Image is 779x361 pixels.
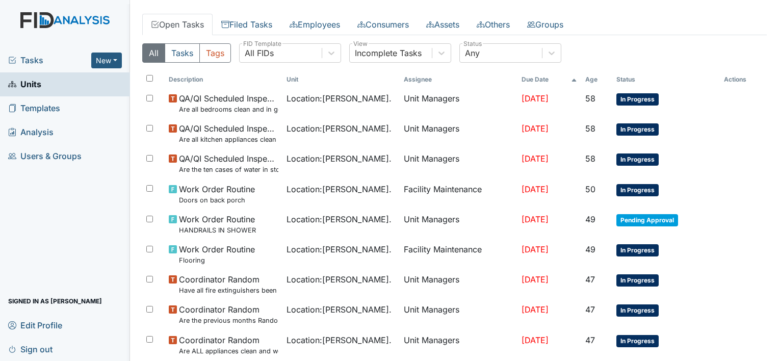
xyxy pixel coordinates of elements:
[8,124,54,140] span: Analysis
[8,341,53,357] span: Sign out
[517,71,581,88] th: Toggle SortBy
[179,316,278,325] small: Are the previous months Random Inspections completed?
[282,71,400,88] th: Toggle SortBy
[585,214,595,224] span: 49
[616,93,659,106] span: In Progress
[518,14,572,35] a: Groups
[468,14,518,35] a: Others
[585,304,595,315] span: 47
[400,179,517,209] td: Facility Maintenance
[179,195,255,205] small: Doors on back porch
[616,335,659,347] span: In Progress
[522,93,549,104] span: [DATE]
[179,346,278,356] small: Are ALL appliances clean and working properly?
[616,274,659,287] span: In Progress
[281,14,349,35] a: Employees
[179,255,255,265] small: Flooring
[8,293,102,309] span: Signed in as [PERSON_NAME]
[522,123,549,134] span: [DATE]
[142,43,231,63] div: Type filter
[585,335,595,345] span: 47
[179,92,278,114] span: QA/QI Scheduled Inspection Are all bedrooms clean and in good repair?
[522,214,549,224] span: [DATE]
[400,118,517,148] td: Unit Managers
[616,184,659,196] span: In Progress
[179,105,278,114] small: Are all bedrooms clean and in good repair?
[585,123,595,134] span: 58
[400,239,517,269] td: Facility Maintenance
[245,47,274,59] div: All FIDs
[400,148,517,178] td: Unit Managers
[522,335,549,345] span: [DATE]
[287,122,392,135] span: Location : [PERSON_NAME].
[522,274,549,285] span: [DATE]
[400,269,517,299] td: Unit Managers
[522,244,549,254] span: [DATE]
[8,76,41,92] span: Units
[400,71,517,88] th: Assignee
[142,14,213,35] a: Open Tasks
[179,225,256,235] small: HANDRAILS IN SHOWER
[616,123,659,136] span: In Progress
[8,100,60,116] span: Templates
[179,135,278,144] small: Are all kitchen appliances clean and working properly?
[8,317,62,333] span: Edit Profile
[585,184,595,194] span: 50
[616,304,659,317] span: In Progress
[287,273,392,286] span: Location : [PERSON_NAME].
[355,47,422,59] div: Incomplete Tasks
[287,152,392,165] span: Location : [PERSON_NAME].
[616,214,678,226] span: Pending Approval
[585,93,595,104] span: 58
[522,184,549,194] span: [DATE]
[585,153,595,164] span: 58
[616,244,659,256] span: In Progress
[400,88,517,118] td: Unit Managers
[8,148,82,164] span: Users & Groups
[287,303,392,316] span: Location : [PERSON_NAME].
[91,53,122,68] button: New
[179,152,278,174] span: QA/QI Scheduled Inspection Are the ten cases of water in storage for emergency use?
[179,286,278,295] small: Have all fire extinguishers been inspected?
[287,213,392,225] span: Location : [PERSON_NAME].
[287,92,392,105] span: Location : [PERSON_NAME].
[165,71,282,88] th: Toggle SortBy
[146,75,153,82] input: Toggle All Rows Selected
[612,71,720,88] th: Toggle SortBy
[287,334,392,346] span: Location : [PERSON_NAME].
[179,165,278,174] small: Are the ten cases of water in storage for emergency use?
[585,244,595,254] span: 49
[179,303,278,325] span: Coordinator Random Are the previous months Random Inspections completed?
[616,153,659,166] span: In Progress
[400,330,517,360] td: Unit Managers
[179,243,255,265] span: Work Order Routine Flooring
[8,54,91,66] a: Tasks
[199,43,231,63] button: Tags
[400,209,517,239] td: Unit Managers
[581,71,612,88] th: Toggle SortBy
[720,71,767,88] th: Actions
[213,14,281,35] a: Filed Tasks
[179,122,278,144] span: QA/QI Scheduled Inspection Are all kitchen appliances clean and working properly?
[179,334,278,356] span: Coordinator Random Are ALL appliances clean and working properly?
[287,183,392,195] span: Location : [PERSON_NAME].
[522,304,549,315] span: [DATE]
[349,14,418,35] a: Consumers
[585,274,595,285] span: 47
[179,183,255,205] span: Work Order Routine Doors on back porch
[179,273,278,295] span: Coordinator Random Have all fire extinguishers been inspected?
[165,43,200,63] button: Tasks
[465,47,480,59] div: Any
[418,14,468,35] a: Assets
[522,153,549,164] span: [DATE]
[400,299,517,329] td: Unit Managers
[287,243,392,255] span: Location : [PERSON_NAME].
[142,43,165,63] button: All
[179,213,256,235] span: Work Order Routine HANDRAILS IN SHOWER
